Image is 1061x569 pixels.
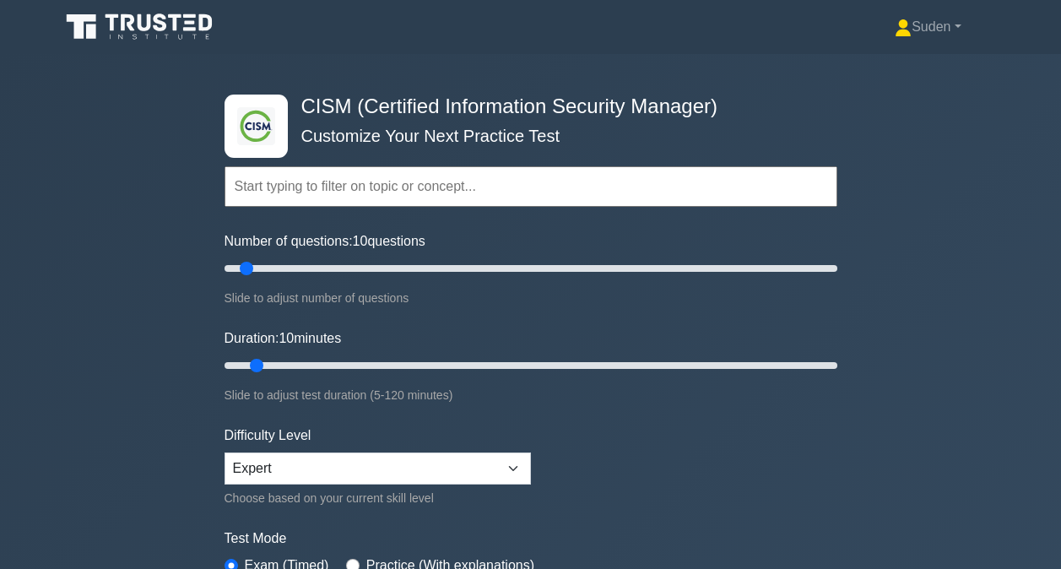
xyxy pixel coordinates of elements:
[225,166,837,207] input: Start typing to filter on topic or concept...
[854,10,1001,44] a: Suden
[225,385,837,405] div: Slide to adjust test duration (5-120 minutes)
[225,425,311,446] label: Difficulty Level
[225,231,425,252] label: Number of questions: questions
[225,288,837,308] div: Slide to adjust number of questions
[225,328,342,349] label: Duration: minutes
[295,95,755,119] h4: CISM (Certified Information Security Manager)
[225,528,837,549] label: Test Mode
[225,488,531,508] div: Choose based on your current skill level
[279,331,294,345] span: 10
[353,234,368,248] span: 10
